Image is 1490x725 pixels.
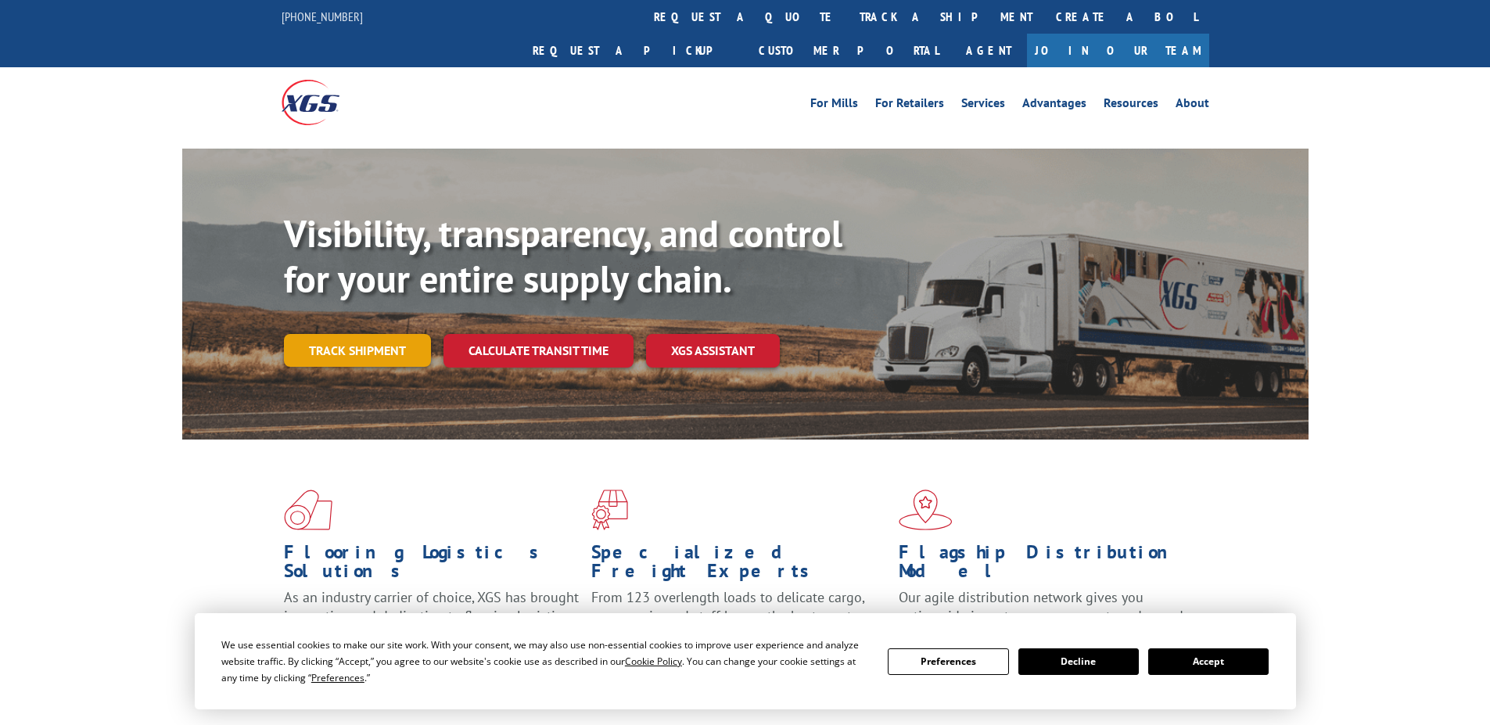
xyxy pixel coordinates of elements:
span: Cookie Policy [625,655,682,668]
img: xgs-icon-total-supply-chain-intelligence-red [284,490,332,530]
p: From 123 overlength loads to delicate cargo, our experienced staff knows the best way to move you... [591,588,887,658]
img: xgs-icon-focused-on-flooring-red [591,490,628,530]
a: Calculate transit time [443,334,634,368]
a: Advantages [1022,97,1086,114]
h1: Flooring Logistics Solutions [284,543,580,588]
a: [PHONE_NUMBER] [282,9,363,24]
a: For Retailers [875,97,944,114]
div: Cookie Consent Prompt [195,613,1296,709]
span: Preferences [311,671,364,684]
button: Accept [1148,648,1269,675]
a: Join Our Team [1027,34,1209,67]
a: Services [961,97,1005,114]
a: Track shipment [284,334,431,367]
h1: Specialized Freight Experts [591,543,887,588]
a: About [1176,97,1209,114]
a: Customer Portal [747,34,950,67]
a: Resources [1104,97,1158,114]
span: Our agile distribution network gives you nationwide inventory management on demand. [899,588,1187,625]
a: Agent [950,34,1027,67]
a: Request a pickup [521,34,747,67]
b: Visibility, transparency, and control for your entire supply chain. [284,209,842,303]
div: We use essential cookies to make our site work. With your consent, we may also use non-essential ... [221,637,869,686]
img: xgs-icon-flagship-distribution-model-red [899,490,953,530]
a: XGS ASSISTANT [646,334,780,368]
a: For Mills [810,97,858,114]
button: Decline [1018,648,1139,675]
button: Preferences [888,648,1008,675]
h1: Flagship Distribution Model [899,543,1194,588]
span: As an industry carrier of choice, XGS has brought innovation and dedication to flooring logistics... [284,588,579,644]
